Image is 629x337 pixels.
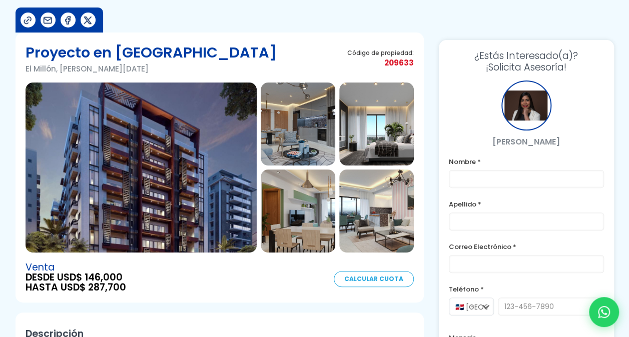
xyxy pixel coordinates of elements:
[449,155,604,168] label: Nombre *
[23,15,33,25] img: Compartir
[261,169,335,252] img: Proyecto en El Millón
[26,82,257,252] img: Proyecto en El Millón
[449,50,604,61] span: ¿Estás Interesado(a)?
[63,15,73,25] img: Compartir
[449,283,604,295] label: Teléfono *
[43,15,53,25] img: Compartir
[501,80,551,130] div: NICOLE BALBUENA
[334,271,414,287] a: Calcular Cuota
[449,240,604,253] label: Correo Electrónico *
[26,272,126,282] span: DESDE USD$ 146,000
[449,50,604,73] h3: ¡Solicita Asesoría!
[26,42,277,62] h1: Proyecto en [GEOGRAPHIC_DATA]
[26,62,277,75] p: El Millón, [PERSON_NAME][DATE]
[83,15,93,25] img: Compartir
[449,198,604,210] label: Apellido *
[449,135,604,148] p: [PERSON_NAME]
[26,282,126,292] span: HASTA USD$ 287,700
[26,262,126,272] span: Venta
[498,297,604,315] input: 123-456-7890
[347,56,414,69] span: 209633
[339,82,414,165] img: Proyecto en El Millón
[339,169,414,252] img: Proyecto en El Millón
[347,49,414,56] span: Código de propiedad:
[261,82,335,165] img: Proyecto en El Millón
